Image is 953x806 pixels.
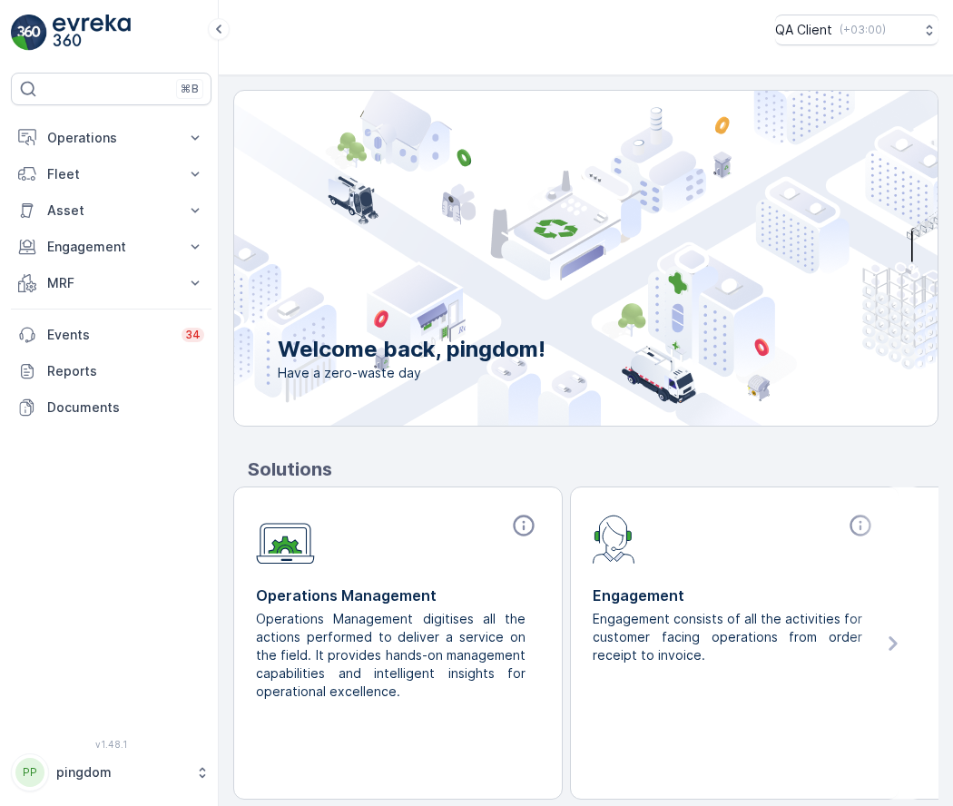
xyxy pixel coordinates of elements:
[47,238,175,256] p: Engagement
[256,513,315,565] img: module-icon
[47,326,171,344] p: Events
[11,739,211,750] span: v 1.48.1
[11,353,211,389] a: Reports
[593,585,877,606] p: Engagement
[11,156,211,192] button: Fleet
[11,265,211,301] button: MRF
[53,15,131,51] img: logo_light-DOdMpM7g.png
[278,335,545,364] p: Welcome back, pingdom!
[152,91,938,426] img: city illustration
[593,513,635,564] img: module-icon
[11,120,211,156] button: Operations
[840,23,886,37] p: ( +03:00 )
[256,610,526,701] p: Operations Management digitises all the actions performed to deliver a service on the field. It p...
[47,201,175,220] p: Asset
[593,610,862,664] p: Engagement consists of all the activities for customer facing operations from order receipt to in...
[185,328,201,342] p: 34
[256,585,540,606] p: Operations Management
[47,129,175,147] p: Operations
[47,165,175,183] p: Fleet
[47,398,204,417] p: Documents
[11,389,211,426] a: Documents
[11,753,211,791] button: PPpingdom
[56,763,186,781] p: pingdom
[775,15,938,45] button: QA Client(+03:00)
[11,229,211,265] button: Engagement
[11,317,211,353] a: Events34
[11,192,211,229] button: Asset
[775,21,832,39] p: QA Client
[11,15,47,51] img: logo
[15,758,44,787] div: PP
[248,456,938,483] p: Solutions
[47,274,175,292] p: MRF
[181,82,199,96] p: ⌘B
[47,362,204,380] p: Reports
[278,364,545,382] span: Have a zero-waste day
